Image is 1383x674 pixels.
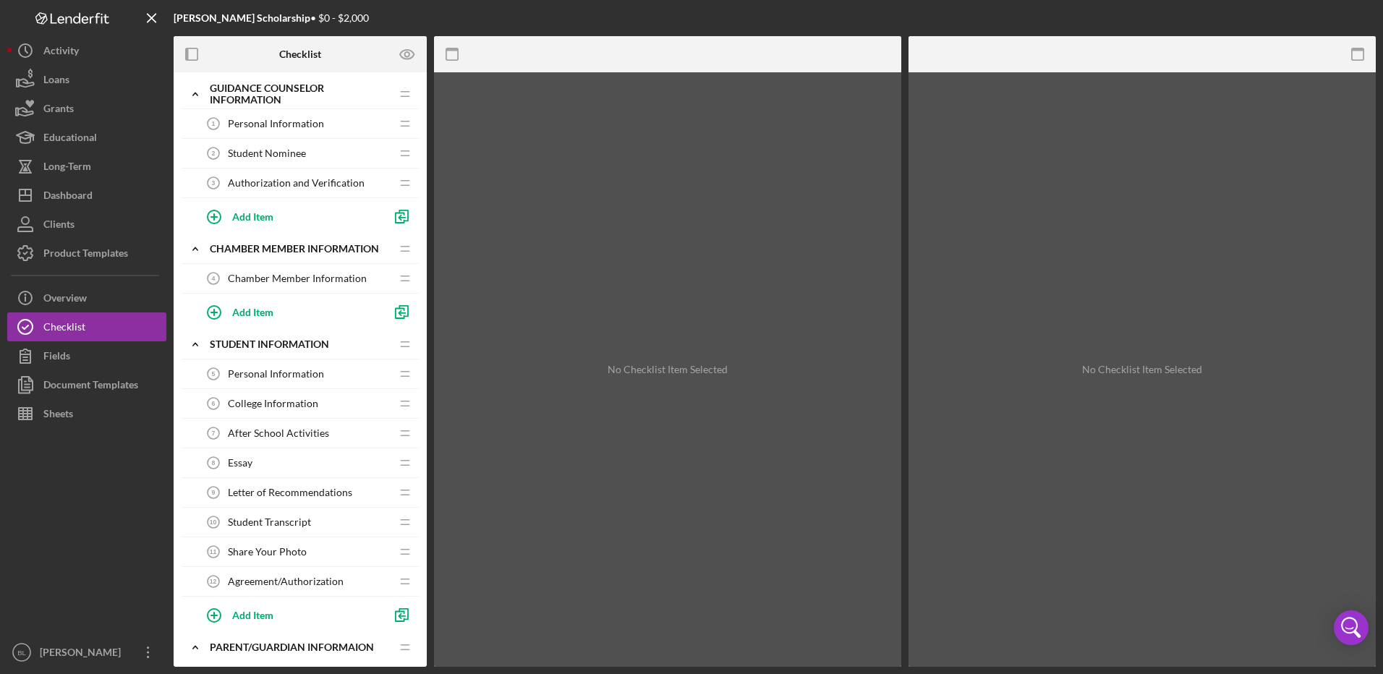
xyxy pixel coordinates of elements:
button: Activity [7,36,166,65]
span: Personal Information [228,368,324,380]
tspan: 2 [212,150,216,157]
div: Long-Term [43,152,91,184]
tspan: 5 [212,370,216,377]
div: Sheets [43,399,73,432]
span: Student Nominee [228,148,306,159]
button: Fields [7,341,166,370]
span: Agreement/Authorization [228,576,344,587]
span: Personal Information [228,118,324,129]
button: Product Templates [7,239,166,268]
span: College Information [228,398,318,409]
tspan: 8 [212,459,216,466]
span: Essay [228,457,252,469]
button: Grants [7,94,166,123]
div: No Checklist Item Selected [1082,364,1202,375]
div: • $0 - $2,000 [174,12,369,24]
button: Clients [7,210,166,239]
tspan: 7 [212,430,216,437]
b: [PERSON_NAME] Scholarship [174,12,310,24]
b: Checklist [279,48,321,60]
div: Add Item [232,202,273,230]
div: Checklist [43,312,85,345]
button: BL[PERSON_NAME] [7,638,166,667]
span: Share Your Photo [228,546,307,558]
button: Educational [7,123,166,152]
div: Clients [43,210,75,242]
div: Chamber Member Information [210,243,391,255]
span: Authorization and Verification [228,177,365,189]
tspan: 12 [210,578,217,585]
div: Document Templates [43,370,138,403]
tspan: 9 [212,489,216,496]
text: BL [17,649,26,657]
button: Overview [7,283,166,312]
button: Document Templates [7,370,166,399]
span: After School Activities [228,427,329,439]
div: Student Information [210,338,391,350]
button: Long-Term [7,152,166,181]
button: Checklist [7,312,166,341]
div: Grants [43,94,74,127]
div: Open Intercom Messenger [1334,610,1369,645]
tspan: 11 [210,548,217,555]
button: Dashboard [7,181,166,210]
tspan: 10 [210,519,217,526]
div: Product Templates [43,239,128,271]
span: Chamber Member Information [228,273,367,284]
div: Add Item [232,601,273,628]
button: Sheets [7,399,166,428]
div: Add Item [232,298,273,325]
span: Letter of Recommendations [228,487,352,498]
tspan: 6 [212,400,216,407]
tspan: 4 [212,275,216,282]
div: Educational [43,123,97,155]
button: Add Item [195,600,383,629]
span: Student Transcript [228,516,311,528]
div: Loans [43,65,69,98]
div: Guidance Counselor Information [210,82,391,106]
div: No Checklist Item Selected [608,364,728,375]
tspan: 1 [212,120,216,127]
div: Overview [43,283,87,316]
button: Add Item [195,297,383,326]
tspan: 3 [212,179,216,187]
div: Fields [43,341,70,374]
button: Loans [7,65,166,94]
div: [PERSON_NAME] [36,638,130,670]
button: Add Item [195,202,383,231]
div: Dashboard [43,181,93,213]
div: Activity [43,36,79,69]
div: Parent/Guardian Informaion [210,641,391,653]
